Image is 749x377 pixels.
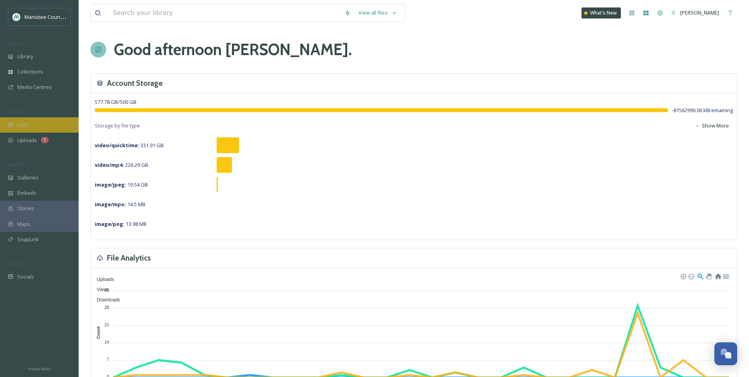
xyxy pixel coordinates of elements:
span: Storage by file type [95,122,140,129]
span: Uploads [91,277,114,282]
a: Privacy Policy [28,364,51,373]
span: Collections [17,68,43,76]
span: Maps [17,220,30,228]
tspan: 14 [104,340,109,344]
input: Search your library [109,4,340,22]
div: Selection Zoom [697,272,703,279]
span: 577.78 GB / 500 GB [95,98,136,105]
span: Socials [17,273,34,281]
strong: image/jpeg : [95,181,126,188]
span: COLLECT [8,109,25,115]
span: Library [17,53,33,60]
text: Count [96,326,101,339]
h1: Good afternoon [PERSON_NAME] . [114,38,352,61]
a: View all files [355,5,401,20]
strong: image/mpo : [95,201,126,208]
div: Panning [706,274,710,278]
span: MEDIA [8,41,22,46]
span: 226.29 GB [95,161,148,168]
span: [PERSON_NAME] [680,9,719,16]
span: Embeds [17,189,37,197]
span: Manistee County Tourism [24,13,85,20]
tspan: 35 [104,287,109,292]
span: 13.98 MB [95,220,147,227]
span: WIDGETS [8,162,26,168]
div: Menu [722,272,729,279]
tspan: 7 [107,357,109,362]
span: Views [91,287,109,292]
button: Show More [691,118,733,133]
strong: video/mp4 : [95,161,124,168]
span: 14.5 MB [95,201,145,208]
h3: Account Storage [107,78,163,89]
tspan: 21 [104,322,109,327]
span: SOCIALS [8,261,24,267]
div: Zoom In [680,273,686,279]
span: Media Centres [17,83,52,91]
a: What's New [582,7,621,18]
div: Zoom Out [688,273,694,279]
a: [PERSON_NAME] [667,5,723,20]
span: UGC [17,121,28,129]
img: logo.jpeg [13,13,20,21]
span: 19.54 GB [95,181,148,188]
span: Stories [17,205,34,212]
tspan: 28 [104,305,109,310]
h3: File Analytics [107,252,151,264]
span: SnapLink [17,236,39,243]
span: Uploads [17,137,37,144]
div: Reset Zoom [714,272,721,279]
button: Open Chat [714,342,737,365]
span: -81562990.06 kB remaining [672,107,733,114]
strong: video/quicktime : [95,142,139,149]
strong: image/png : [95,220,125,227]
span: 331.91 GB [95,142,164,149]
div: 5 [41,137,49,143]
span: Galleries [17,174,39,181]
span: Downloads [91,297,120,303]
span: Privacy Policy [28,366,51,371]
